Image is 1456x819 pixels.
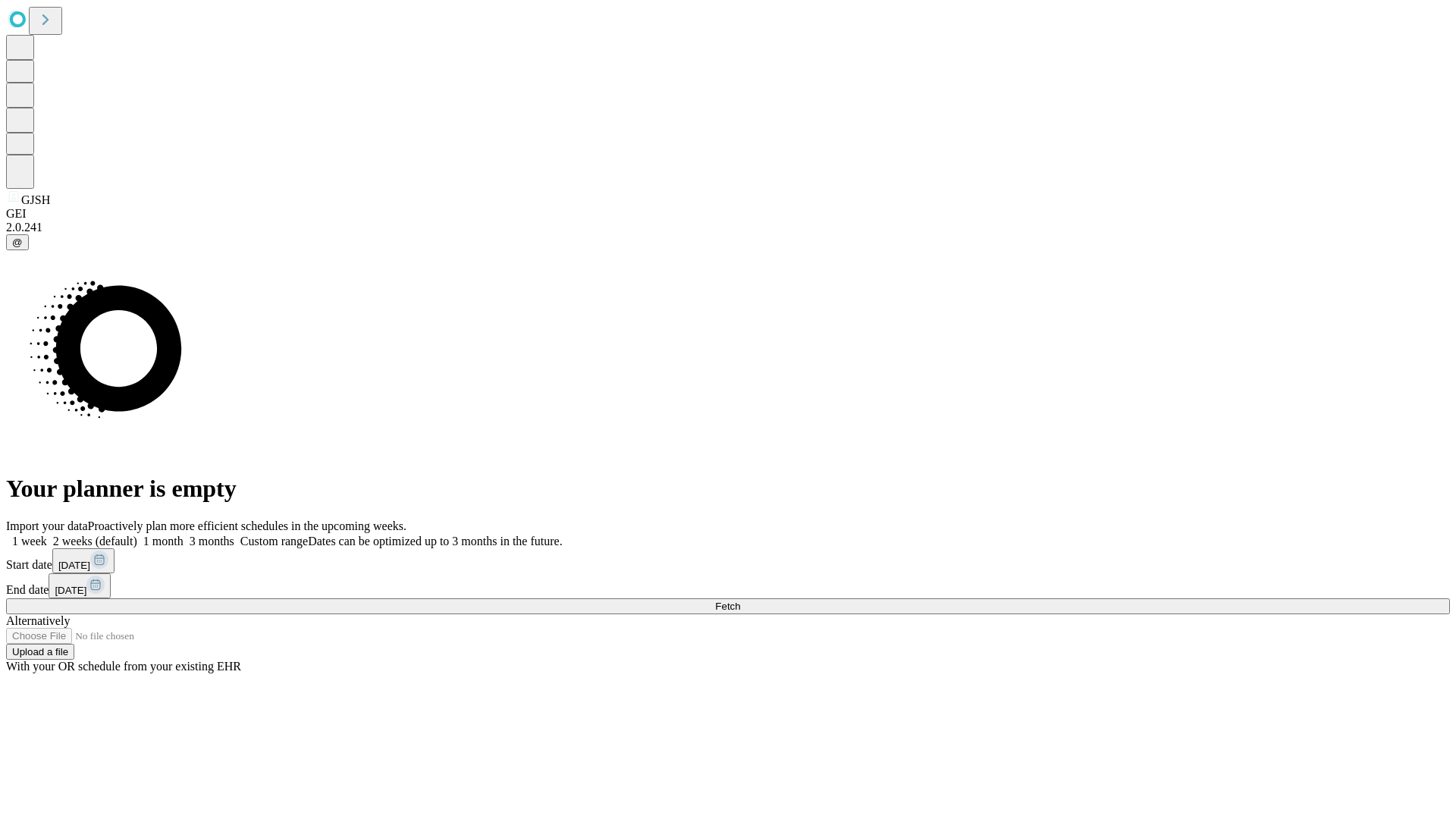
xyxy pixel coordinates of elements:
button: @ [6,234,29,250]
span: Proactively plan more efficient schedules in the upcoming weeks. [88,519,406,532]
div: GEI [6,207,1450,221]
span: Custom range [240,535,308,548]
span: @ [12,237,23,248]
span: Alternatively [6,614,70,627]
span: Import your data [6,519,88,532]
span: 1 month [143,535,184,548]
span: 1 week [12,535,47,548]
button: Fetch [6,598,1450,614]
span: Fetch [715,601,740,612]
span: 3 months [190,535,234,548]
button: [DATE] [52,548,115,573]
div: End date [6,573,1450,598]
button: Upload a file [6,644,74,660]
span: 2 weeks (default) [53,535,137,548]
span: With your OR schedule from your existing EHR [6,660,241,673]
span: [DATE] [55,585,86,596]
button: [DATE] [49,573,111,598]
span: Dates can be optimized up to 3 months in the future. [308,535,562,548]
span: GJSH [21,193,50,206]
div: 2.0.241 [6,221,1450,234]
span: [DATE] [58,560,90,571]
h1: Your planner is empty [6,475,1450,503]
div: Start date [6,548,1450,573]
